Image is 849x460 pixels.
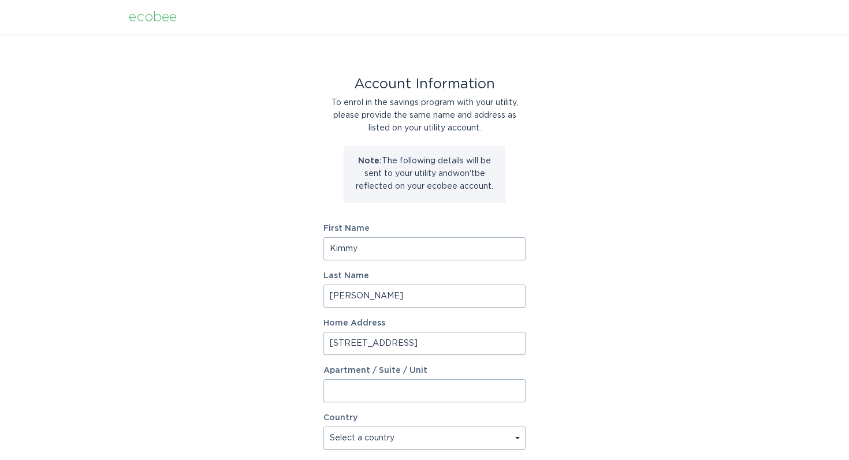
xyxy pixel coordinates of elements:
[323,96,526,134] div: To enrol in the savings program with your utility, please provide the same name and address as li...
[323,319,526,327] label: Home Address
[323,414,358,422] label: Country
[352,155,497,193] p: The following details will be sent to your utility and won't be reflected on your ecobee account.
[358,157,382,165] strong: Note:
[323,78,526,91] div: Account Information
[129,11,177,24] div: ecobee
[323,366,526,375] label: Apartment / Suite / Unit
[323,272,526,280] label: Last Name
[323,225,526,233] label: First Name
